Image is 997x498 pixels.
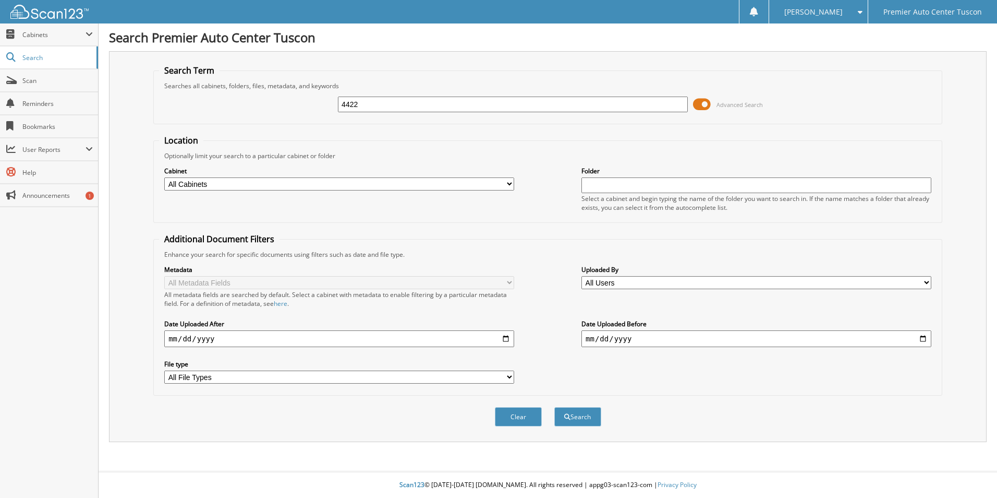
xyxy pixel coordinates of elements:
[581,167,931,175] label: Folder
[86,192,94,200] div: 1
[159,135,203,146] legend: Location
[159,151,937,160] div: Optionally limit your search to a particular cabinet or folder
[399,480,424,489] span: Scan123
[164,265,514,274] label: Metadata
[22,191,93,200] span: Announcements
[109,29,987,46] h1: Search Premier Auto Center Tuscon
[22,145,86,154] span: User Reports
[581,319,931,328] label: Date Uploaded Before
[581,265,931,274] label: Uploaded By
[554,407,601,426] button: Search
[581,330,931,347] input: end
[159,233,279,245] legend: Additional Document Filters
[159,65,220,76] legend: Search Term
[784,9,843,15] span: [PERSON_NAME]
[159,81,937,90] div: Searches all cabinets, folders, files, metadata, and keywords
[164,330,514,347] input: start
[22,99,93,108] span: Reminders
[164,360,514,369] label: File type
[716,101,763,109] span: Advanced Search
[22,76,93,85] span: Scan
[22,30,86,39] span: Cabinets
[274,299,287,308] a: here
[99,472,997,498] div: © [DATE]-[DATE] [DOMAIN_NAME]. All rights reserved | appg03-scan123-com |
[159,250,937,259] div: Enhance your search for specific documents using filters such as date and file type.
[495,407,542,426] button: Clear
[10,5,89,19] img: scan123-logo-white.svg
[22,168,93,177] span: Help
[658,480,697,489] a: Privacy Policy
[164,319,514,328] label: Date Uploaded After
[164,290,514,308] div: All metadata fields are searched by default. Select a cabinet with metadata to enable filtering b...
[581,194,931,212] div: Select a cabinet and begin typing the name of the folder you want to search in. If the name match...
[883,9,982,15] span: Premier Auto Center Tuscon
[945,448,997,498] iframe: Chat Widget
[22,122,93,131] span: Bookmarks
[164,167,514,175] label: Cabinet
[22,53,91,62] span: Search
